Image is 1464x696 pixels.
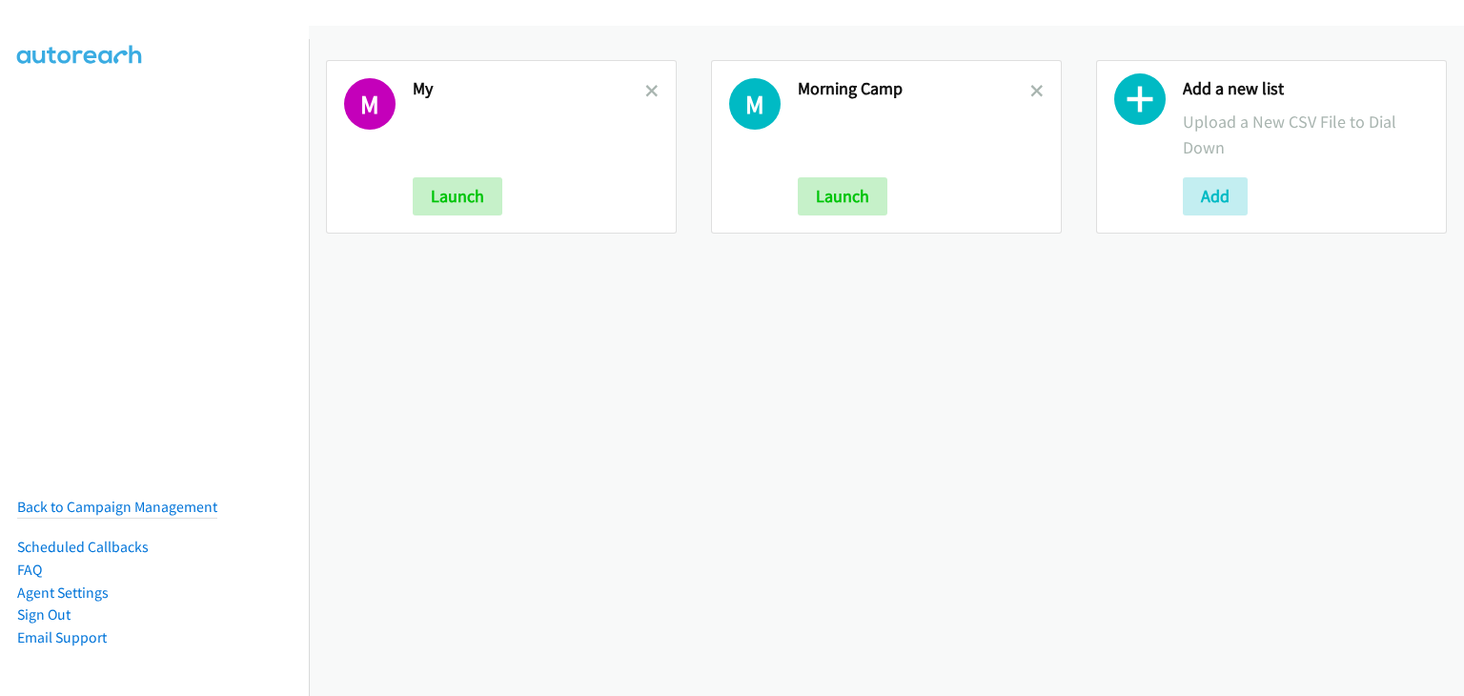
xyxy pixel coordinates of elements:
[17,583,109,602] a: Agent Settings
[17,538,149,556] a: Scheduled Callbacks
[413,177,502,215] button: Launch
[17,628,107,646] a: Email Support
[17,561,42,579] a: FAQ
[798,78,1030,100] h2: Morning Camp
[1183,109,1429,160] p: Upload a New CSV File to Dial Down
[17,498,217,516] a: Back to Campaign Management
[1183,78,1429,100] h2: Add a new list
[1183,177,1248,215] button: Add
[344,78,396,130] h1: M
[798,177,887,215] button: Launch
[413,78,645,100] h2: My
[17,605,71,624] a: Sign Out
[729,78,781,130] h1: M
